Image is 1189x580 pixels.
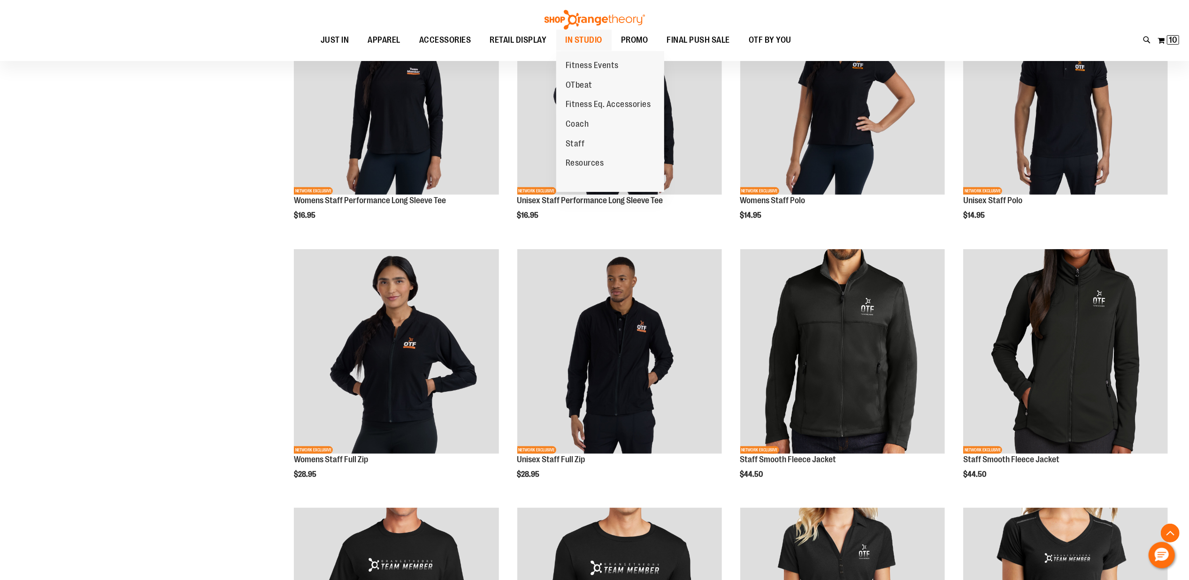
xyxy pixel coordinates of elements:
[517,249,722,454] img: Unisex Staff Full Zip
[959,244,1173,503] div: product
[963,455,1059,464] a: Staff Smooth Fleece Jacket
[419,30,471,51] span: ACCESSORIES
[289,244,503,503] div: product
[566,158,604,170] span: Resources
[294,455,368,464] a: Womens Staff Full Zip
[311,30,359,51] a: JUST IN
[294,446,333,454] span: NETWORK EXCLUSIVE
[740,470,765,479] span: $44.50
[556,134,594,154] a: Staff
[612,30,658,51] a: PROMO
[740,249,945,455] a: Product image for Smooth Fleece JacketNETWORK EXCLUSIVE
[740,187,779,195] span: NETWORK EXCLUSIVE
[749,30,791,51] span: OTF BY YOU
[740,446,779,454] span: NETWORK EXCLUSIVE
[566,61,619,72] span: Fitness Events
[963,187,1002,195] span: NETWORK EXCLUSIVE
[621,30,648,51] span: PROMO
[368,30,401,51] span: APPAREL
[963,249,1168,455] a: Product image for Smooth Fleece JacketNETWORK EXCLUSIVE
[481,30,556,51] a: RETAIL DISPLAY
[556,114,598,134] a: Coach
[1169,35,1177,45] span: 10
[739,30,801,51] a: OTF BY YOU
[556,56,628,76] a: Fitness Events
[517,446,556,454] span: NETWORK EXCLUSIVE
[321,30,349,51] span: JUST IN
[566,30,603,51] span: IN STUDIO
[294,249,499,455] a: Womens Staff Full ZipNETWORK EXCLUSIVE
[963,196,1022,205] a: Unisex Staff Polo
[1161,524,1180,542] button: Back To Top
[294,196,446,205] a: Womens Staff Performance Long Sleeve Tee
[740,196,805,205] a: Womens Staff Polo
[556,51,664,192] ul: IN STUDIO
[566,119,589,131] span: Coach
[566,139,585,151] span: Staff
[517,249,722,455] a: Unisex Staff Full ZipNETWORK EXCLUSIVE
[513,244,727,503] div: product
[517,211,540,220] span: $16.95
[359,30,410,51] a: APPAREL
[566,80,592,92] span: OTbeat
[1149,542,1175,568] button: Hello, have a question? Let’s chat.
[566,99,651,111] span: Fitness Eq. Accessories
[667,30,730,51] span: FINAL PUSH SALE
[556,153,614,173] a: Resources
[963,211,986,220] span: $14.95
[517,455,585,464] a: Unisex Staff Full Zip
[556,30,612,51] a: IN STUDIO
[294,211,317,220] span: $16.95
[517,187,556,195] span: NETWORK EXCLUSIVE
[517,470,541,479] span: $28.95
[963,446,1002,454] span: NETWORK EXCLUSIVE
[294,187,333,195] span: NETWORK EXCLUSIVE
[740,455,836,464] a: Staff Smooth Fleece Jacket
[963,249,1168,454] img: Product image for Smooth Fleece Jacket
[294,249,499,454] img: Womens Staff Full Zip
[736,244,950,503] div: product
[543,10,646,30] img: Shop Orangetheory
[963,470,988,479] span: $44.50
[410,30,481,51] a: ACCESSORIES
[294,470,318,479] span: $28.95
[740,249,945,454] img: Product image for Smooth Fleece Jacket
[658,30,740,51] a: FINAL PUSH SALE
[517,196,663,205] a: Unisex Staff Performance Long Sleeve Tee
[556,76,602,95] a: OTbeat
[490,30,547,51] span: RETAIL DISPLAY
[556,95,660,114] a: Fitness Eq. Accessories
[740,211,763,220] span: $14.95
